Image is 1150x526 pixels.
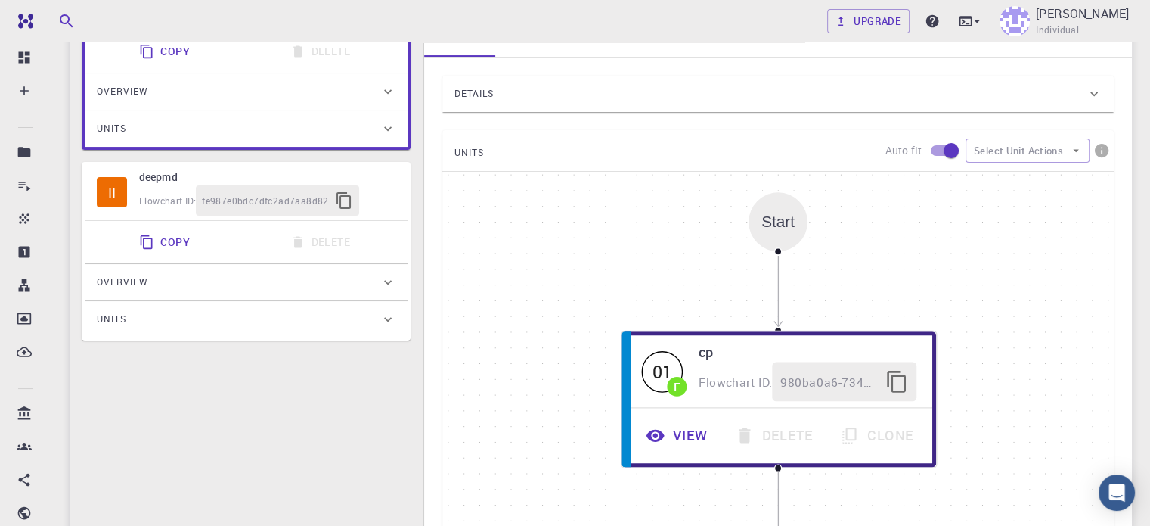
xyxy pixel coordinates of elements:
[130,227,202,257] button: Copy
[761,213,795,230] div: Start
[1036,23,1079,38] span: Individual
[97,117,126,141] span: Units
[966,139,1090,163] button: Select Unit Actions
[1036,5,1129,23] p: [PERSON_NAME]
[699,374,773,390] span: Flowchart ID:
[97,177,127,207] div: II
[202,194,329,209] span: fe987e0bdc7dfc2ad7aa8d82
[97,270,148,294] span: Overview
[85,110,408,147] div: Units
[827,9,910,33] a: Upgrade
[442,76,1114,112] div: Details
[454,82,494,106] span: Details
[885,143,922,158] p: Auto fit
[139,169,395,185] h6: deepmd
[749,192,807,251] div: Start
[1000,6,1030,36] img: aicha naboulsi
[97,79,148,104] span: Overview
[634,416,723,456] button: View
[642,350,683,392] div: 01
[24,11,98,24] span: Assistance
[12,14,33,29] img: logo
[642,350,683,392] span: Finished
[621,331,936,468] div: 01FcpFlowchart ID:980ba0a6-734b-4b18-a52a-0e367ced5137ViewDeleteClone
[780,372,877,392] span: 980ba0a6-734b-4b18-a52a-0e367ced5137
[85,264,408,300] div: Overview
[1090,139,1114,163] button: info
[139,195,196,207] span: Flowchart ID:
[1099,475,1135,511] div: Open Intercom Messenger
[130,36,202,67] button: Copy
[97,307,126,331] span: Units
[85,73,408,110] div: Overview
[454,141,484,165] span: UNITS
[85,301,408,338] div: Units
[699,341,916,363] h6: cp
[97,177,127,207] span: Idle
[674,380,680,392] div: F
